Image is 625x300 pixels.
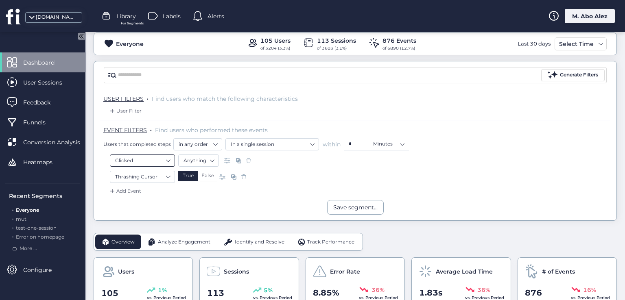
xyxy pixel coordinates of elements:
span: Find users who match the following characteristics [152,95,298,102]
nz-select-item: in any order [179,138,217,150]
div: True [178,171,198,181]
span: 8.85% [313,287,339,299]
span: Heatmaps [23,158,65,167]
nz-select-item: Clicked [115,154,170,167]
span: Overview [111,238,135,246]
div: Select Time [557,39,596,49]
span: For Segments [121,21,144,26]
span: User Sessions [23,78,74,87]
span: . [12,223,13,231]
nz-select-item: In a single session [231,138,314,150]
span: 105 [101,287,118,300]
span: . [12,205,13,213]
span: Average Load Time [436,267,493,276]
div: Everyone [116,39,144,48]
div: False [198,171,217,181]
span: 36% [372,285,385,294]
span: Error on homepage [16,234,64,240]
div: of 3204 (3.3%) [260,45,291,52]
span: Track Performance [307,238,354,246]
span: 1.83s [419,287,443,299]
span: Find users who performed these events [155,126,268,134]
span: mut [16,216,26,222]
div: Add Event [108,187,141,195]
span: . [150,125,152,133]
span: # of Events [542,267,575,276]
span: . [147,93,149,102]
div: of 3603 (3.1%) [317,45,356,52]
nz-select-item: Anything [184,154,214,167]
span: Identify and Resolve [235,238,284,246]
span: Error Rate [330,267,360,276]
span: More ... [20,245,37,252]
span: EVENT FILTERS [103,126,147,134]
div: [DOMAIN_NAME] [36,13,76,21]
div: User Filter [108,107,142,115]
nz-select-item: Minutes [373,138,404,150]
span: . [12,214,13,222]
span: Sessions [224,267,249,276]
div: Save segment... [333,203,378,212]
div: 876 Events [382,36,416,45]
span: 876 [525,287,542,299]
span: 16% [583,285,596,294]
span: 5% [264,286,273,295]
span: Alerts [208,12,224,21]
div: Generate Filters [560,71,598,79]
span: Everyone [16,207,39,213]
div: M. Abo Alez [565,9,615,23]
span: Conversion Analysis [23,138,92,147]
div: Recent Segments [9,191,80,200]
button: Generate Filters [541,69,605,81]
div: 105 Users [260,36,291,45]
nz-select-item: Thrashing Cursor [115,171,170,183]
span: Users that completed steps [103,141,171,148]
span: 1% [158,286,167,295]
span: Labels [163,12,181,21]
span: within [323,140,341,148]
span: test-one-session [16,225,57,231]
div: of 6890 (12.7%) [382,45,416,52]
span: . [12,232,13,240]
span: Library [116,12,136,21]
span: 36% [477,285,490,294]
span: Funnels [23,118,58,127]
span: Analyze Engagement [158,238,210,246]
div: Last 30 days [516,37,553,50]
span: Feedback [23,98,63,107]
span: Users [118,267,134,276]
span: USER FILTERS [103,95,144,102]
span: Dashboard [23,58,67,67]
div: 113 Sessions [317,36,356,45]
span: Configure [23,265,64,274]
span: 113 [207,287,224,300]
